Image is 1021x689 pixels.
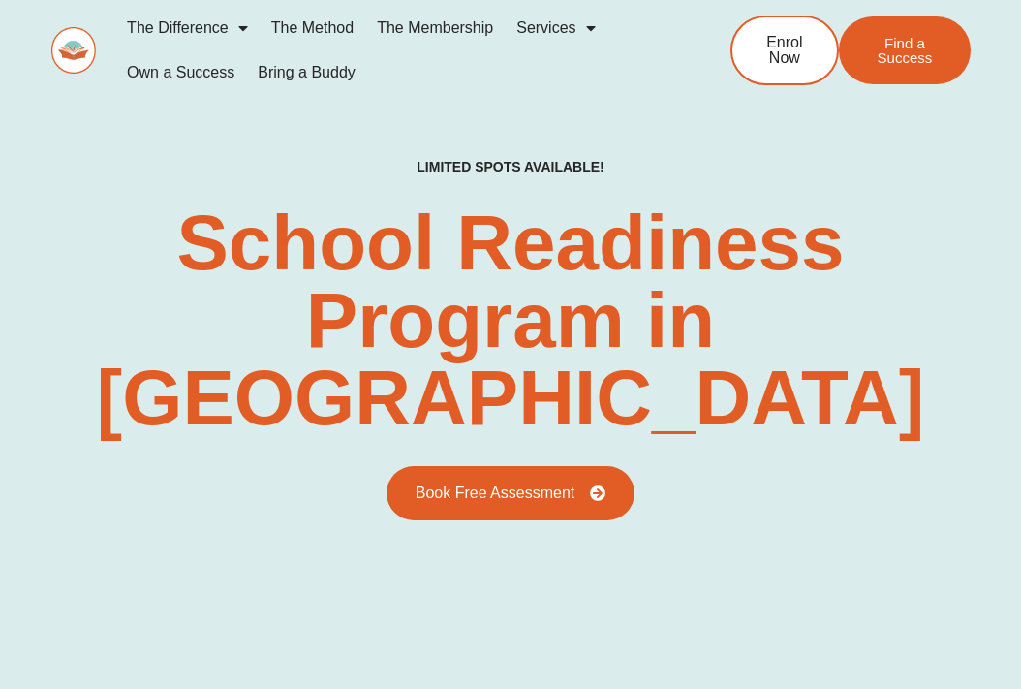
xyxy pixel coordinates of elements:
[924,596,1021,689] iframe: Chat Widget
[260,6,365,50] a: The Method
[730,16,839,85] a: Enrol Now
[505,6,606,50] a: Services
[387,466,635,520] a: Book Free Assessment
[115,6,677,95] nav: Menu
[115,50,246,95] a: Own a Success
[761,35,808,66] span: Enrol Now
[365,6,505,50] a: The Membership
[868,36,942,65] span: Find a Success
[115,6,260,50] a: The Difference
[51,204,971,437] h2: School Readiness Program in [GEOGRAPHIC_DATA]
[839,16,971,84] a: Find a Success
[246,50,367,95] a: Bring a Buddy
[416,485,575,501] span: Book Free Assessment
[417,159,603,175] h4: LIMITED SPOTS AVAILABLE!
